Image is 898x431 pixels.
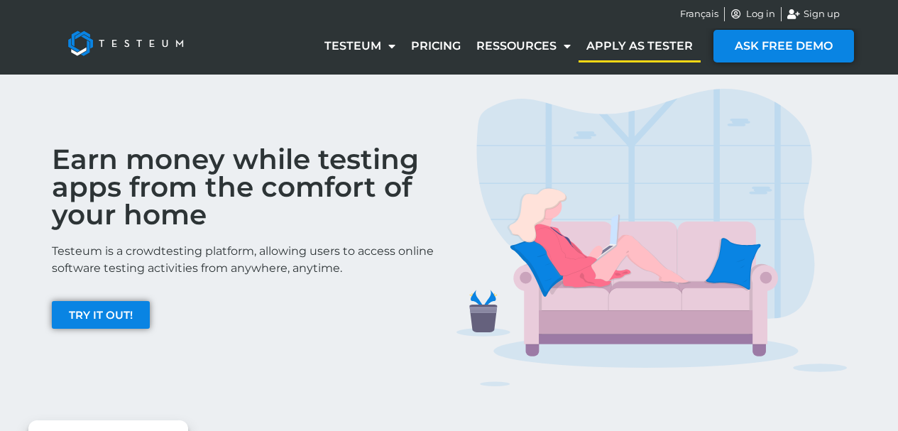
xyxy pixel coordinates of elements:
a: Ressources [469,30,579,62]
img: Testeum Logo - Application crowdtesting platform [52,15,199,72]
nav: Menu [317,30,701,62]
a: Apply as tester [579,30,701,62]
a: Sign up [787,7,840,21]
a: Log in [730,7,776,21]
a: TRY IT OUT! [52,301,150,329]
a: ASK FREE DEMO [713,30,854,62]
span: TRY IT OUT! [69,310,133,320]
span: Log in [743,7,775,21]
span: Sign up [800,7,840,21]
a: Français [680,7,718,21]
span: ASK FREE DEMO [735,40,833,52]
a: Testeum [317,30,403,62]
h2: Earn money while testing apps from the comfort of your home [52,146,442,229]
img: TESTERS IMG 1 [456,89,847,387]
p: Testeum is a crowdtesting platform, allowing users to access online software testing activities f... [52,243,442,277]
a: Pricing [403,30,469,62]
